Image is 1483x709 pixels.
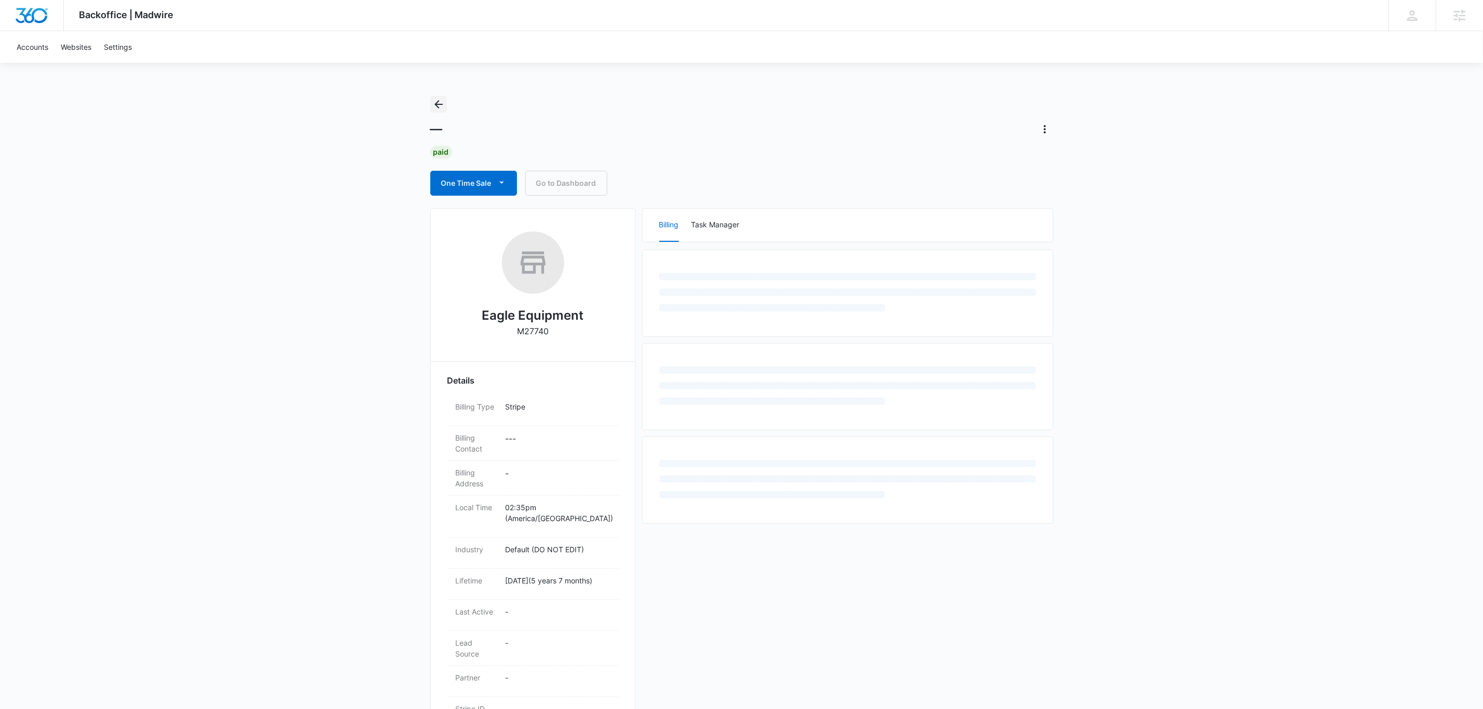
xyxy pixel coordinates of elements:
[1037,121,1053,138] button: Actions
[447,666,619,697] div: Partner-
[517,325,549,337] p: M27740
[506,432,610,454] dd: - - -
[447,461,619,496] div: Billing Address-
[456,502,497,513] dt: Local Time
[430,171,517,196] button: One Time Sale
[691,209,740,242] button: Task Manager
[447,600,619,631] div: Last Active-
[10,31,55,63] a: Accounts
[447,374,475,387] span: Details
[506,672,610,683] p: -
[430,121,443,137] h1: —
[506,575,610,586] p: [DATE] ( 5 years 7 months )
[447,631,619,666] div: Lead Source-
[430,146,452,158] div: Paid
[506,401,610,412] p: Stripe
[55,31,98,63] a: Websites
[506,544,610,555] p: Default (DO NOT EDIT)
[79,9,174,20] span: Backoffice | Madwire
[456,401,497,412] dt: Billing Type
[456,637,497,659] dt: Lead Source
[447,538,619,569] div: IndustryDefault (DO NOT EDIT)
[447,426,619,461] div: Billing Contact---
[98,31,138,63] a: Settings
[456,575,497,586] dt: Lifetime
[456,606,497,617] dt: Last Active
[506,637,610,648] p: -
[506,502,610,524] p: 02:35pm ( America/[GEOGRAPHIC_DATA] )
[506,467,610,489] dd: -
[482,306,584,325] h2: Eagle Equipment
[456,432,497,454] dt: Billing Contact
[456,672,497,683] dt: Partner
[506,606,610,617] p: -
[447,496,619,538] div: Local Time02:35pm (America/[GEOGRAPHIC_DATA])
[456,544,497,555] dt: Industry
[447,569,619,600] div: Lifetime[DATE](5 years 7 months)
[659,209,679,242] button: Billing
[456,467,497,489] dt: Billing Address
[447,395,619,426] div: Billing TypeStripe
[430,96,447,113] button: Back
[525,171,607,196] a: Go to Dashboard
